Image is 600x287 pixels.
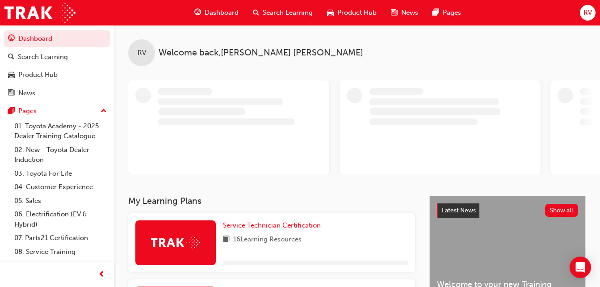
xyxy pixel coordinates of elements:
span: search-icon [8,53,14,61]
span: Search Learning [263,8,313,18]
a: Service Technician Certification [223,220,324,231]
a: 08. Service Training [11,245,110,259]
span: Product Hub [337,8,377,18]
a: 06. Electrification (EV & Hybrid) [11,207,110,231]
span: guage-icon [8,35,15,43]
span: car-icon [327,7,334,18]
span: Dashboard [205,8,239,18]
button: Pages [4,103,110,119]
button: RV [580,5,596,21]
a: Dashboard [4,30,110,47]
div: Open Intercom Messenger [570,257,591,278]
span: Welcome back , [PERSON_NAME] [PERSON_NAME] [159,48,363,58]
span: car-icon [8,71,15,79]
a: search-iconSearch Learning [246,4,320,22]
a: 03. Toyota For Life [11,167,110,181]
a: pages-iconPages [425,4,468,22]
a: 02. New - Toyota Dealer Induction [11,143,110,167]
img: Trak [4,3,76,23]
div: Product Hub [18,70,58,80]
a: car-iconProduct Hub [320,4,384,22]
span: RV [138,48,146,58]
span: up-icon [101,106,107,117]
span: pages-icon [8,107,15,115]
a: Product Hub [4,67,110,83]
a: 04. Customer Experience [11,180,110,194]
span: Pages [443,8,461,18]
a: 07. Parts21 Certification [11,231,110,245]
a: news-iconNews [384,4,425,22]
span: prev-icon [98,269,105,280]
a: Latest NewsShow all [437,203,578,218]
a: 05. Sales [11,194,110,208]
a: Search Learning [4,49,110,65]
a: News [4,85,110,101]
span: Latest News [442,207,476,214]
span: book-icon [223,234,230,245]
img: Trak [151,236,200,249]
div: News [18,88,35,98]
span: guage-icon [194,7,201,18]
span: News [401,8,418,18]
span: Service Technician Certification [223,221,321,229]
div: Pages [18,106,37,116]
button: DashboardSearch LearningProduct HubNews [4,29,110,103]
span: RV [583,8,592,18]
a: guage-iconDashboard [187,4,246,22]
button: Show all [545,204,579,217]
span: 16 Learning Resources [233,234,302,245]
a: 09. Technical Training [11,258,110,272]
span: news-icon [391,7,398,18]
span: news-icon [8,89,15,97]
h3: My Learning Plans [128,196,415,206]
span: pages-icon [432,7,439,18]
div: Search Learning [18,52,68,62]
span: search-icon [253,7,259,18]
a: 01. Toyota Academy - 2025 Dealer Training Catalogue [11,119,110,143]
